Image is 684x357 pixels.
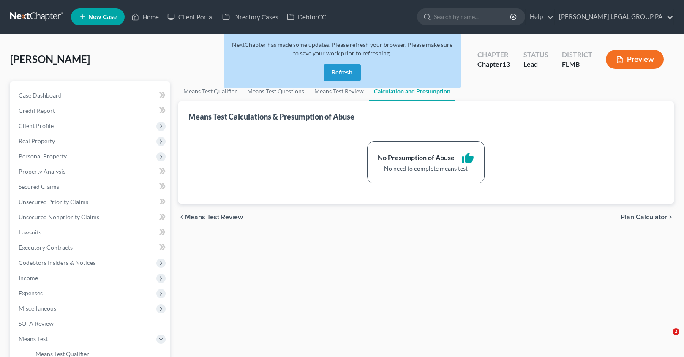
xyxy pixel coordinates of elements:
div: No need to complete means test [378,164,474,173]
span: Case Dashboard [19,92,62,99]
i: chevron_right [667,214,674,221]
span: Secured Claims [19,183,59,190]
button: chevron_left Means Test Review [178,214,243,221]
i: chevron_left [178,214,185,221]
a: DebtorCC [283,9,330,25]
a: Credit Report [12,103,170,118]
a: Means Test Qualifier [178,81,242,101]
span: Expenses [19,289,43,297]
a: Secured Claims [12,179,170,194]
span: Personal Property [19,153,67,160]
span: New Case [88,14,117,20]
input: Search by name... [434,9,511,25]
span: Property Analysis [19,168,65,175]
div: Means Test Calculations & Presumption of Abuse [188,112,354,122]
iframe: Intercom live chat [655,328,676,349]
span: 13 [502,60,510,68]
span: Executory Contracts [19,244,73,251]
div: Status [523,50,548,60]
div: Chapter [477,60,510,69]
div: FLMB [562,60,592,69]
span: Means Test [19,335,48,342]
a: Client Portal [163,9,218,25]
div: No Presumption of Abuse [378,153,455,163]
div: Chapter [477,50,510,60]
span: SOFA Review [19,320,54,327]
span: Credit Report [19,107,55,114]
a: Home [127,9,163,25]
a: Unsecured Nonpriority Claims [12,210,170,225]
span: Unsecured Nonpriority Claims [19,213,99,221]
span: Client Profile [19,122,54,129]
a: Executory Contracts [12,240,170,255]
span: 2 [673,328,679,335]
i: thumb_up [461,152,474,164]
button: Plan Calculator chevron_right [621,214,674,221]
div: Lead [523,60,548,69]
a: Help [526,9,554,25]
span: Real Property [19,137,55,144]
span: [PERSON_NAME] [10,53,90,65]
span: Lawsuits [19,229,41,236]
a: [PERSON_NAME] LEGAL GROUP PA [555,9,673,25]
span: Unsecured Priority Claims [19,198,88,205]
a: Unsecured Priority Claims [12,194,170,210]
a: Case Dashboard [12,88,170,103]
a: SOFA Review [12,316,170,331]
span: Means Test Review [185,214,243,221]
span: NextChapter has made some updates. Please refresh your browser. Please make sure to save your wor... [232,41,452,57]
div: District [562,50,592,60]
span: Codebtors Insiders & Notices [19,259,95,266]
span: Income [19,274,38,281]
a: Lawsuits [12,225,170,240]
button: Preview [606,50,664,69]
a: Property Analysis [12,164,170,179]
a: Directory Cases [218,9,283,25]
span: Plan Calculator [621,214,667,221]
span: Miscellaneous [19,305,56,312]
button: Refresh [324,64,361,81]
